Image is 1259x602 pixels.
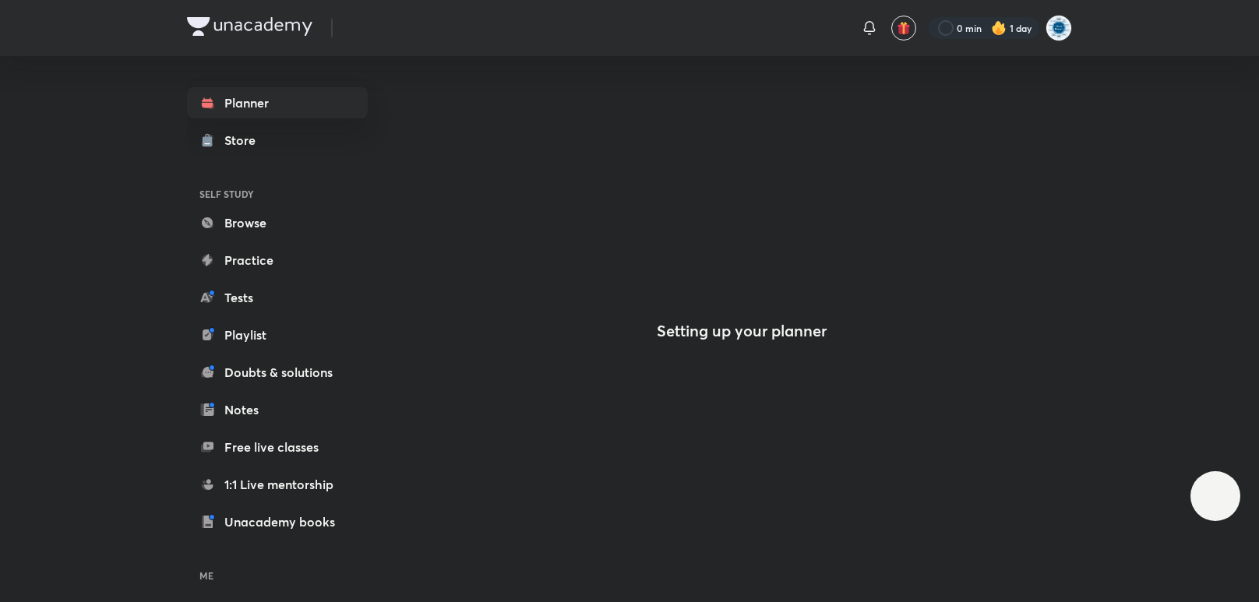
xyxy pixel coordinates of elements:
[187,562,368,589] h6: ME
[187,469,368,500] a: 1:1 Live mentorship
[187,245,368,276] a: Practice
[1046,15,1072,41] img: supriya Clinical research
[187,17,312,36] img: Company Logo
[187,431,368,463] a: Free live classes
[187,207,368,238] a: Browse
[187,394,368,425] a: Notes
[224,131,265,150] div: Store
[897,21,911,35] img: avatar
[187,17,312,40] a: Company Logo
[187,357,368,388] a: Doubts & solutions
[657,322,827,340] h4: Setting up your planner
[187,282,368,313] a: Tests
[187,319,368,350] a: Playlist
[187,181,368,207] h6: SELF STUDY
[1206,487,1225,505] img: ttu
[187,506,368,537] a: Unacademy books
[991,20,1007,36] img: streak
[187,87,368,118] a: Planner
[187,125,368,156] a: Store
[891,16,916,40] button: avatar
